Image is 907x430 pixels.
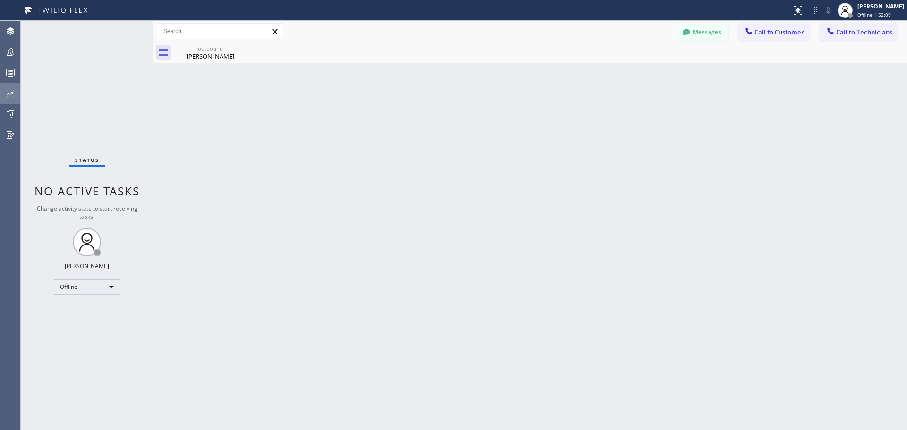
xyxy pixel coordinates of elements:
button: Call to Customer [738,23,810,41]
div: Connie Sourapas [175,42,246,63]
span: Status [75,157,99,163]
div: outbound [175,45,246,52]
span: Call to Customer [754,28,804,36]
button: Call to Technicians [820,23,898,41]
div: [PERSON_NAME] [857,2,904,10]
span: Call to Technicians [836,28,892,36]
div: [PERSON_NAME] [175,52,246,60]
div: Offline [54,279,120,295]
span: Offline | 52:09 [857,11,891,18]
span: Change activity state to start receiving tasks. [37,204,137,220]
button: Mute [821,4,835,17]
span: No active tasks [34,183,140,199]
button: Messages [676,23,728,41]
div: [PERSON_NAME] [65,262,109,270]
input: Search [156,24,283,39]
